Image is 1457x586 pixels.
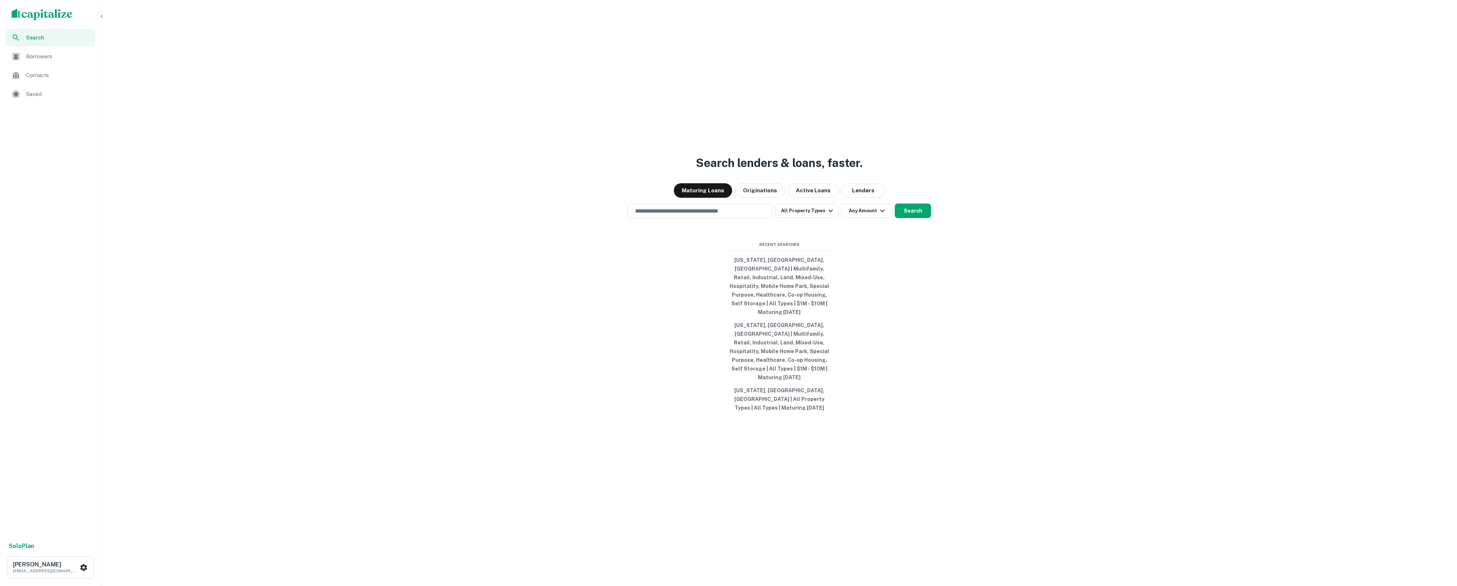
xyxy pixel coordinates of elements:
[9,542,34,551] a: SoloPlan
[13,568,78,574] p: [EMAIL_ADDRESS][DOMAIN_NAME]
[725,319,834,384] button: [US_STATE], [GEOGRAPHIC_DATA], [GEOGRAPHIC_DATA] | Multifamily, Retail, Industrial, Land, Mixed-U...
[788,183,839,198] button: Active Loans
[6,85,95,103] a: Saved
[6,29,95,46] a: Search
[775,204,838,218] button: All Property Types
[725,384,834,414] button: [US_STATE], [GEOGRAPHIC_DATA], [GEOGRAPHIC_DATA] | All Property Types | All Types | Maturing [DATE]
[12,9,72,20] img: capitalize-logo.png
[1421,528,1457,563] iframe: Chat Widget
[26,90,91,99] span: Saved
[841,204,892,218] button: Any Amount
[26,52,91,61] span: Borrowers
[6,67,95,84] a: Contacts
[26,71,91,80] span: Contacts
[735,183,785,198] button: Originations
[26,34,91,42] span: Search
[7,556,94,579] button: [PERSON_NAME][EMAIL_ADDRESS][DOMAIN_NAME]
[674,183,732,198] button: Maturing Loans
[696,154,863,172] h3: Search lenders & loans, faster.
[895,204,931,218] button: Search
[9,543,34,549] strong: Solo Plan
[13,562,78,568] h6: [PERSON_NAME]
[6,48,95,65] a: Borrowers
[842,183,885,198] button: Lenders
[725,242,834,248] span: Recent Searches
[725,254,834,319] button: [US_STATE], [GEOGRAPHIC_DATA], [GEOGRAPHIC_DATA] | Multifamily, Retail, Industrial, Land, Mixed-U...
